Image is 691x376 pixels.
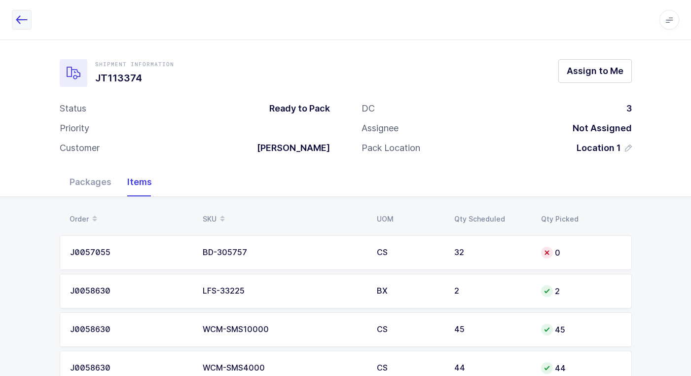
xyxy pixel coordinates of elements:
[454,325,529,334] div: 45
[62,168,119,196] div: Packages
[70,211,191,227] div: Order
[60,122,89,134] div: Priority
[377,215,442,223] div: UOM
[362,103,375,114] div: DC
[95,60,174,68] div: Shipment Information
[541,324,621,336] div: 45
[203,287,365,296] div: LFS-33225
[70,248,191,257] div: J0057055
[362,142,420,154] div: Pack Location
[541,362,621,374] div: 44
[558,59,632,83] button: Assign to Me
[60,103,86,114] div: Status
[377,248,442,257] div: CS
[203,248,365,257] div: BD-305757
[377,364,442,373] div: CS
[626,103,632,113] span: 3
[577,142,632,154] button: Location 1
[541,215,626,223] div: Qty Picked
[203,325,365,334] div: WCM-SMS10000
[203,364,365,373] div: WCM-SMS4000
[454,364,529,373] div: 44
[70,287,191,296] div: J0058630
[454,215,529,223] div: Qty Scheduled
[203,211,365,227] div: SKU
[565,122,632,134] div: Not Assigned
[454,287,529,296] div: 2
[577,142,621,154] span: Location 1
[541,247,621,259] div: 0
[377,287,442,296] div: BX
[70,325,191,334] div: J0058630
[95,70,174,86] h1: JT113374
[567,65,623,77] span: Assign to Me
[362,122,399,134] div: Assignee
[249,142,330,154] div: [PERSON_NAME]
[261,103,330,114] div: Ready to Pack
[60,142,100,154] div: Customer
[70,364,191,373] div: J0058630
[541,285,621,297] div: 2
[377,325,442,334] div: CS
[119,168,160,196] div: Items
[454,248,529,257] div: 32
